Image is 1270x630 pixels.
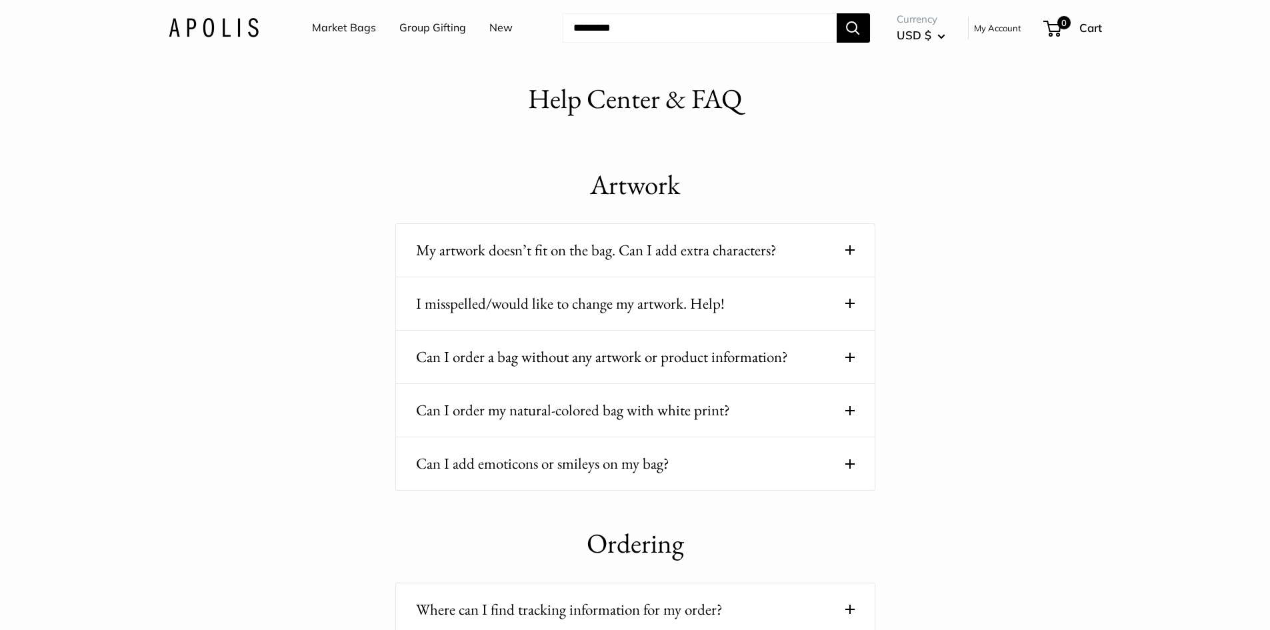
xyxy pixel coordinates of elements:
[897,10,945,29] span: Currency
[1045,17,1102,39] a: 0 Cart
[489,18,513,38] a: New
[897,28,931,42] span: USD $
[312,18,376,38] a: Market Bags
[974,20,1021,36] a: My Account
[416,451,855,477] button: Can I add emoticons or smileys on my bag?
[897,25,945,46] button: USD $
[416,397,855,423] button: Can I order my natural-colored bag with white print?
[395,524,875,563] h1: Ordering
[416,291,855,317] button: I misspelled/would like to change my artwork. Help!
[416,237,855,263] button: My artwork doesn’t fit on the bag. Can I add extra characters?
[416,344,855,370] button: Can I order a bag without any artwork or product information?
[563,13,837,43] input: Search...
[528,79,742,119] h1: Help Center & FAQ
[1057,16,1070,29] span: 0
[399,18,466,38] a: Group Gifting
[837,13,870,43] button: Search
[1079,21,1102,35] span: Cart
[395,165,875,205] h1: Artwork
[416,597,855,623] button: Where can I find tracking information for my order?
[169,18,259,37] img: Apolis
